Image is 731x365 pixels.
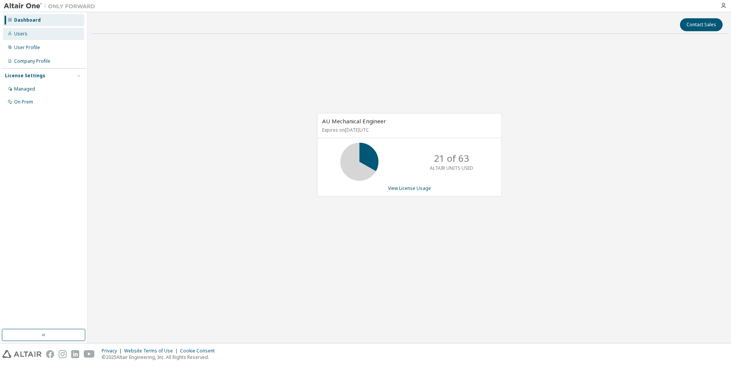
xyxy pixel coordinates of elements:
[14,17,41,23] div: Dashboard
[14,31,27,37] div: Users
[180,348,219,354] div: Cookie Consent
[59,350,67,358] img: instagram.svg
[46,350,54,358] img: facebook.svg
[71,350,79,358] img: linkedin.svg
[322,117,386,125] span: AU Mechanical Engineer
[388,185,431,191] a: View License Usage
[14,99,33,105] div: On Prem
[430,165,473,171] p: ALTAIR UNITS USED
[84,350,95,358] img: youtube.svg
[434,152,469,165] p: 21 of 63
[102,348,124,354] div: Privacy
[14,58,50,64] div: Company Profile
[5,73,45,79] div: License Settings
[680,18,723,31] button: Contact Sales
[4,2,99,10] img: Altair One
[14,86,35,92] div: Managed
[322,127,495,133] p: Expires on [DATE] UTC
[2,350,41,358] img: altair_logo.svg
[124,348,180,354] div: Website Terms of Use
[14,45,40,51] div: User Profile
[102,354,219,360] p: © 2025 Altair Engineering, Inc. All Rights Reserved.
